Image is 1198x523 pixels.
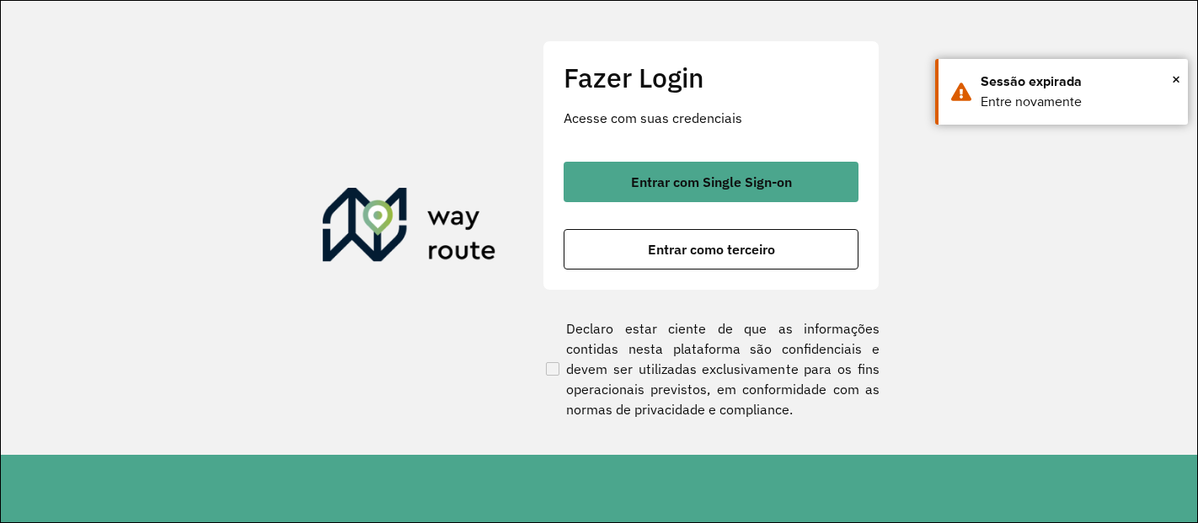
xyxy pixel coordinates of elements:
h2: Fazer Login [564,61,858,93]
span: × [1172,67,1180,92]
span: Entrar como terceiro [648,243,775,256]
div: Sessão expirada [981,72,1175,92]
button: button [564,229,858,270]
p: Acesse com suas credenciais [564,108,858,128]
button: button [564,162,858,202]
label: Declaro estar ciente de que as informações contidas nesta plataforma são confidenciais e devem se... [543,318,880,419]
span: Entrar com Single Sign-on [631,175,792,189]
button: Close [1172,67,1180,92]
div: Entre novamente [981,92,1175,112]
img: Roteirizador AmbevTech [323,188,496,269]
